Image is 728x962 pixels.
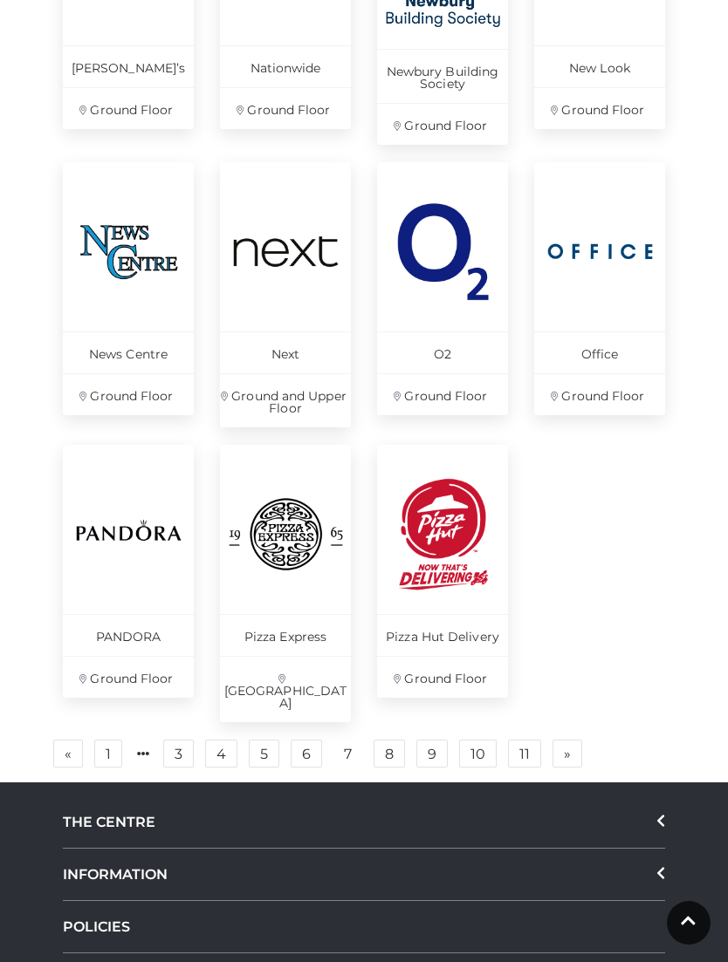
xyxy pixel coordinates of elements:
[377,103,508,145] p: Ground Floor
[220,656,351,722] p: [GEOGRAPHIC_DATA]
[63,656,194,698] p: Ground Floor
[63,373,194,415] p: Ground Floor
[220,87,351,129] p: Ground Floor
[377,162,508,415] a: O2 Ground Floor
[564,747,571,760] span: »
[53,740,83,768] a: Previous
[63,796,665,849] div: THE CENTRE
[63,901,665,953] a: POLICIES
[63,331,194,373] p: News Centre
[508,740,541,768] a: 11
[220,331,351,373] p: Next
[220,45,351,87] p: Nationwide
[553,740,582,768] a: Next
[534,162,665,415] a: Office Ground Floor
[534,45,665,87] p: New Look
[65,747,72,760] span: «
[291,740,322,768] a: 6
[377,331,508,373] p: O2
[220,614,351,656] p: Pizza Express
[534,373,665,415] p: Ground Floor
[377,373,508,415] p: Ground Floor
[163,740,194,768] a: 3
[416,740,448,768] a: 9
[249,740,279,768] a: 5
[377,445,508,698] a: Pizza Hut Delivery Ground Floor
[220,373,351,427] p: Ground and Upper Floor
[63,45,194,87] p: [PERSON_NAME]’s
[220,162,351,427] a: Next Ground and Upper Floor
[459,740,497,768] a: 10
[205,740,237,768] a: 4
[63,849,665,901] div: INFORMATION
[220,445,351,722] a: Pizza Express [GEOGRAPHIC_DATA]
[377,656,508,698] p: Ground Floor
[63,614,194,656] p: PANDORA
[377,49,508,103] p: Newbury Building Society
[377,614,508,656] p: Pizza Hut Delivery
[333,740,362,768] a: 7
[374,740,405,768] a: 8
[63,162,194,415] a: News Centre Ground Floor
[534,87,665,129] p: Ground Floor
[94,740,122,768] a: 1
[534,331,665,373] p: Office
[63,445,194,698] a: PANDORA Ground Floor
[63,87,194,129] p: Ground Floor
